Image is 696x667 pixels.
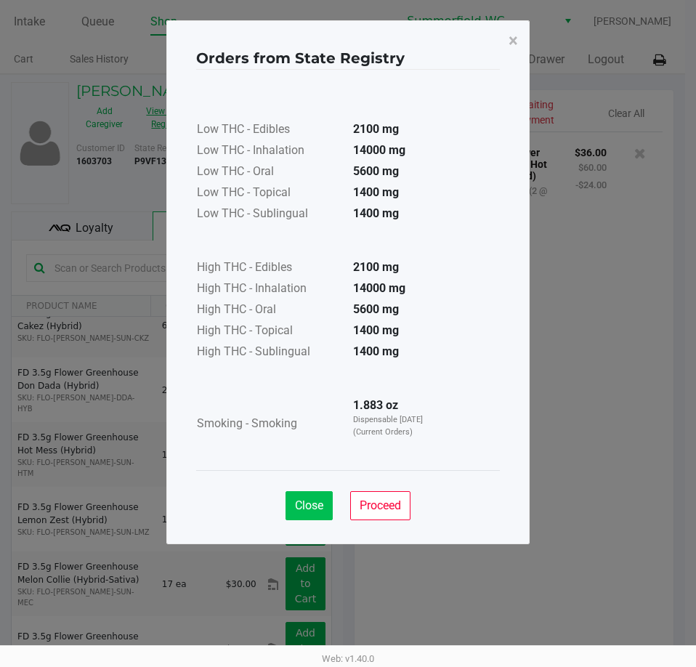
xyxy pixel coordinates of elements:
strong: 1400 mg [353,206,399,220]
td: High THC - Inhalation [196,279,341,300]
strong: 5600 mg [353,302,399,316]
strong: 1400 mg [353,185,399,199]
td: Low THC - Edibles [196,120,341,141]
strong: 5600 mg [353,164,399,178]
strong: 1.883 oz [353,398,398,412]
td: High THC - Sublingual [196,342,341,363]
td: Low THC - Inhalation [196,141,341,162]
td: Low THC - Topical [196,183,341,204]
p: Dispensable [DATE] (Current Orders) [353,414,432,438]
button: Close [286,491,333,520]
span: Proceed [360,498,401,512]
strong: 14000 mg [353,281,405,295]
td: High THC - Edibles [196,258,341,279]
td: Low THC - Oral [196,162,341,183]
td: Smoking - Smoking [196,396,341,453]
strong: 1400 mg [353,344,399,358]
td: Low THC - Sublingual [196,204,341,225]
span: Close [295,498,323,512]
strong: 2100 mg [353,122,399,136]
span: × [509,31,518,51]
strong: 1400 mg [353,323,399,337]
button: Close [497,20,530,61]
td: High THC - Topical [196,321,341,342]
h4: Orders from State Registry [196,47,405,69]
td: High THC - Oral [196,300,341,321]
span: Web: v1.40.0 [322,653,374,664]
strong: 2100 mg [353,260,399,274]
strong: 14000 mg [353,143,405,157]
button: Proceed [350,491,410,520]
